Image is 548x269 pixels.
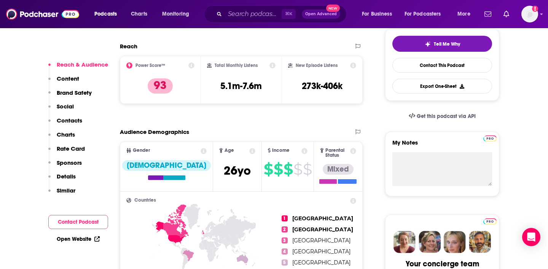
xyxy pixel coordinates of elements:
a: Get this podcast via API [403,107,482,126]
span: 5 [282,259,288,266]
p: Contacts [57,117,82,124]
p: Details [57,173,76,180]
button: open menu [89,8,127,20]
img: Barbara Profile [419,231,441,253]
h2: New Episode Listens [296,63,338,68]
h2: Power Score™ [135,63,165,68]
h2: Reach [120,43,137,50]
p: Similar [57,187,75,194]
span: Gender [133,148,150,153]
h3: 5.1m-7.6m [220,80,262,92]
span: Tell Me Why [434,41,460,47]
span: $ [264,163,273,175]
span: Countries [134,198,156,203]
span: [GEOGRAPHIC_DATA] [292,237,350,244]
a: Show notifications dropdown [481,8,494,21]
img: Podchaser Pro [483,218,497,224]
p: Social [57,103,74,110]
h2: Audience Demographics [120,128,189,135]
input: Search podcasts, credits, & more... [225,8,282,20]
button: Content [48,75,79,89]
h3: 273k-406k [302,80,342,92]
span: [GEOGRAPHIC_DATA] [292,259,350,266]
img: Jon Profile [469,231,491,253]
p: Reach & Audience [57,61,108,68]
button: Details [48,173,76,187]
span: For Podcasters [405,9,441,19]
div: [DEMOGRAPHIC_DATA] [122,160,211,171]
p: Rate Card [57,145,85,152]
span: 4 [282,248,288,255]
p: Charts [57,131,75,138]
button: Rate Card [48,145,85,159]
span: Parental Status [325,148,349,158]
span: Monitoring [162,9,189,19]
button: Contacts [48,117,82,131]
span: $ [303,163,312,175]
span: More [457,9,470,19]
button: Open AdvancedNew [302,10,340,19]
div: Mixed [323,164,354,175]
span: For Business [362,9,392,19]
a: Pro website [483,217,497,224]
a: Pro website [483,134,497,142]
span: Logged in as sashagoldin [521,6,538,22]
button: Reach & Audience [48,61,108,75]
span: $ [274,163,283,175]
button: Charts [48,131,75,145]
p: 93 [148,78,173,94]
span: [GEOGRAPHIC_DATA] [292,215,353,222]
span: [GEOGRAPHIC_DATA] [292,248,350,255]
button: open menu [157,8,199,20]
span: $ [293,163,302,175]
h2: Total Monthly Listens [215,63,258,68]
div: Search podcasts, credits, & more... [211,5,354,23]
span: 2 [282,226,288,232]
svg: Add a profile image [532,6,538,12]
button: open menu [400,8,452,20]
button: Social [48,103,74,117]
span: ⌘ K [282,9,296,19]
span: 1 [282,215,288,221]
p: Sponsors [57,159,82,166]
span: Charts [131,9,147,19]
span: New [326,5,340,12]
span: Get this podcast via API [417,113,476,119]
button: Contact Podcast [48,215,108,229]
span: $ [284,163,293,175]
p: Content [57,75,79,82]
span: 26 yo [224,163,251,178]
img: Podchaser - Follow, Share and Rate Podcasts [6,7,79,21]
label: My Notes [392,139,492,152]
img: Jules Profile [444,231,466,253]
a: Show notifications dropdown [500,8,512,21]
img: User Profile [521,6,538,22]
button: Export One-Sheet [392,79,492,94]
span: Age [225,148,234,153]
span: 3 [282,237,288,244]
div: Your concierge team [406,259,479,269]
div: Open Intercom Messenger [522,228,540,246]
img: Podchaser Pro [483,135,497,142]
button: Brand Safety [48,89,92,103]
span: [GEOGRAPHIC_DATA] [292,226,353,233]
button: open menu [357,8,401,20]
button: Sponsors [48,159,82,173]
span: Income [272,148,290,153]
a: Open Website [57,236,100,242]
button: open menu [452,8,480,20]
p: Brand Safety [57,89,92,96]
button: Show profile menu [521,6,538,22]
span: Podcasts [94,9,117,19]
button: tell me why sparkleTell Me Why [392,36,492,52]
a: Contact This Podcast [392,58,492,73]
img: tell me why sparkle [425,41,431,47]
a: Charts [126,8,152,20]
button: Similar [48,187,75,201]
span: Open Advanced [305,12,337,16]
img: Sydney Profile [393,231,416,253]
